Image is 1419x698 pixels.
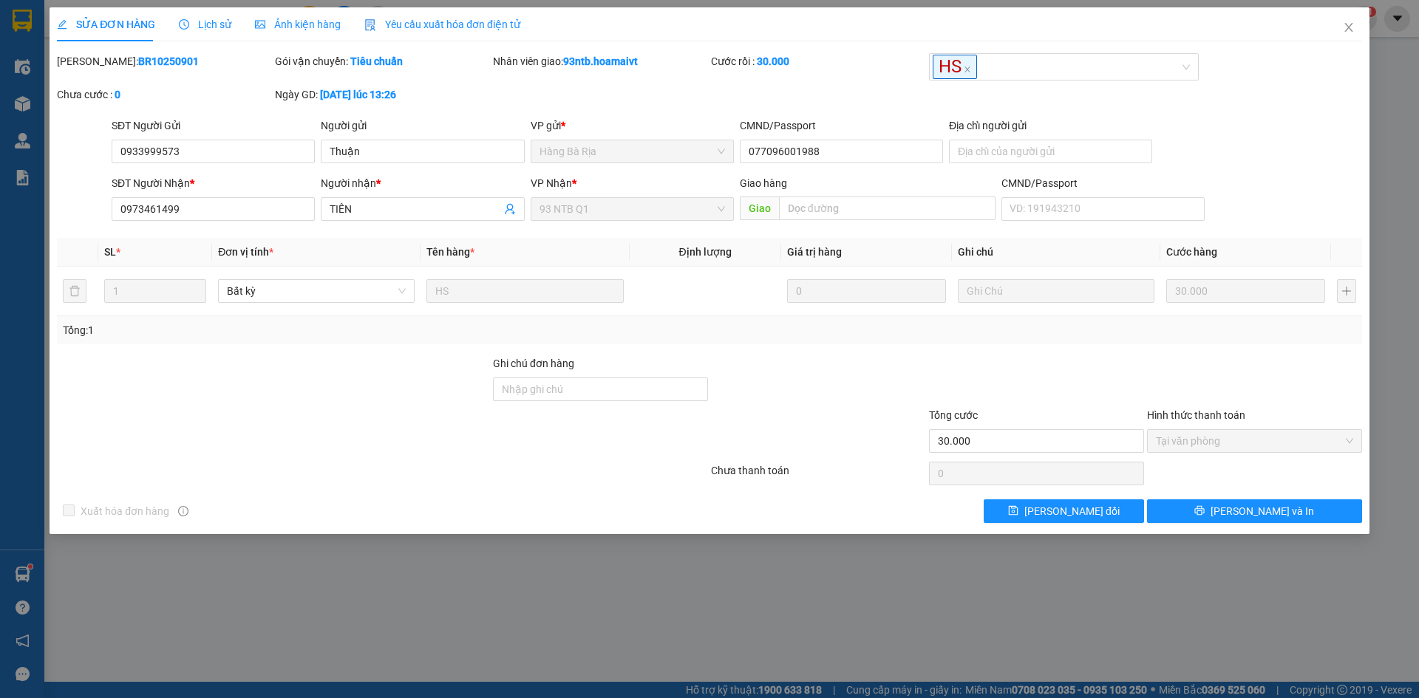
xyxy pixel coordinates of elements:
[1001,175,1205,191] div: CMND/Passport
[112,175,315,191] div: SĐT Người Nhận
[1147,499,1362,523] button: printer[PERSON_NAME] và In
[138,55,199,67] b: BR10250901
[787,246,842,258] span: Giá trị hàng
[75,503,175,519] span: Xuất hóa đơn hàng
[1166,246,1217,258] span: Cước hàng
[57,86,272,103] div: Chưa cước :
[1328,7,1369,49] button: Close
[984,499,1144,523] button: save[PERSON_NAME] đổi
[57,18,155,30] span: SỬA ĐƠN HÀNG
[364,19,376,31] img: icon
[540,198,725,220] span: 93 NTB Q1
[321,175,524,191] div: Người nhận
[679,246,732,258] span: Định lượng
[493,377,708,401] input: Ghi chú đơn hàng
[426,279,623,303] input: VD: Bàn, Ghế
[504,203,516,215] span: user-add
[493,357,574,369] label: Ghi chú đơn hàng
[1194,505,1205,517] span: printer
[275,86,490,103] div: Ngày GD:
[740,177,787,189] span: Giao hàng
[952,238,1160,267] th: Ghi chú
[321,117,524,134] div: Người gửi
[711,53,926,69] div: Cước rồi :
[227,280,406,302] span: Bất kỳ
[426,246,474,258] span: Tên hàng
[540,140,725,162] span: Hàng Bà Rịa
[1156,430,1353,452] span: Tại văn phòng
[531,177,572,189] span: VP Nhận
[1024,503,1120,519] span: [PERSON_NAME] đổi
[933,55,977,79] span: HS
[104,246,116,258] span: SL
[1147,409,1245,421] label: Hình thức thanh toán
[949,140,1152,163] input: Địa chỉ của người gửi
[1337,279,1356,303] button: plus
[787,279,946,303] input: 0
[779,196,996,220] input: Dọc đường
[709,462,928,488] div: Chưa thanh toán
[350,55,403,67] b: Tiêu chuẩn
[255,19,265,30] span: picture
[740,196,779,220] span: Giao
[929,409,978,421] span: Tổng cước
[531,117,734,134] div: VP gửi
[179,18,231,30] span: Lịch sử
[179,19,189,30] span: clock-circle
[57,19,67,30] span: edit
[1008,505,1018,517] span: save
[275,53,490,69] div: Gói vận chuyển:
[958,279,1154,303] input: Ghi Chú
[255,18,341,30] span: Ảnh kiện hàng
[757,55,789,67] b: 30.000
[115,89,120,100] b: 0
[57,53,272,69] div: [PERSON_NAME]:
[63,279,86,303] button: delete
[563,55,638,67] b: 93ntb.hoamaivt
[364,18,520,30] span: Yêu cầu xuất hóa đơn điện tử
[1343,21,1355,33] span: close
[112,117,315,134] div: SĐT Người Gửi
[949,117,1152,134] div: Địa chỉ người gửi
[63,322,548,338] div: Tổng: 1
[740,117,943,134] div: CMND/Passport
[320,89,396,100] b: [DATE] lúc 13:26
[1166,279,1325,303] input: 0
[964,66,971,73] span: close
[1211,503,1314,519] span: [PERSON_NAME] và In
[178,506,188,516] span: info-circle
[218,246,273,258] span: Đơn vị tính
[493,53,708,69] div: Nhân viên giao:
